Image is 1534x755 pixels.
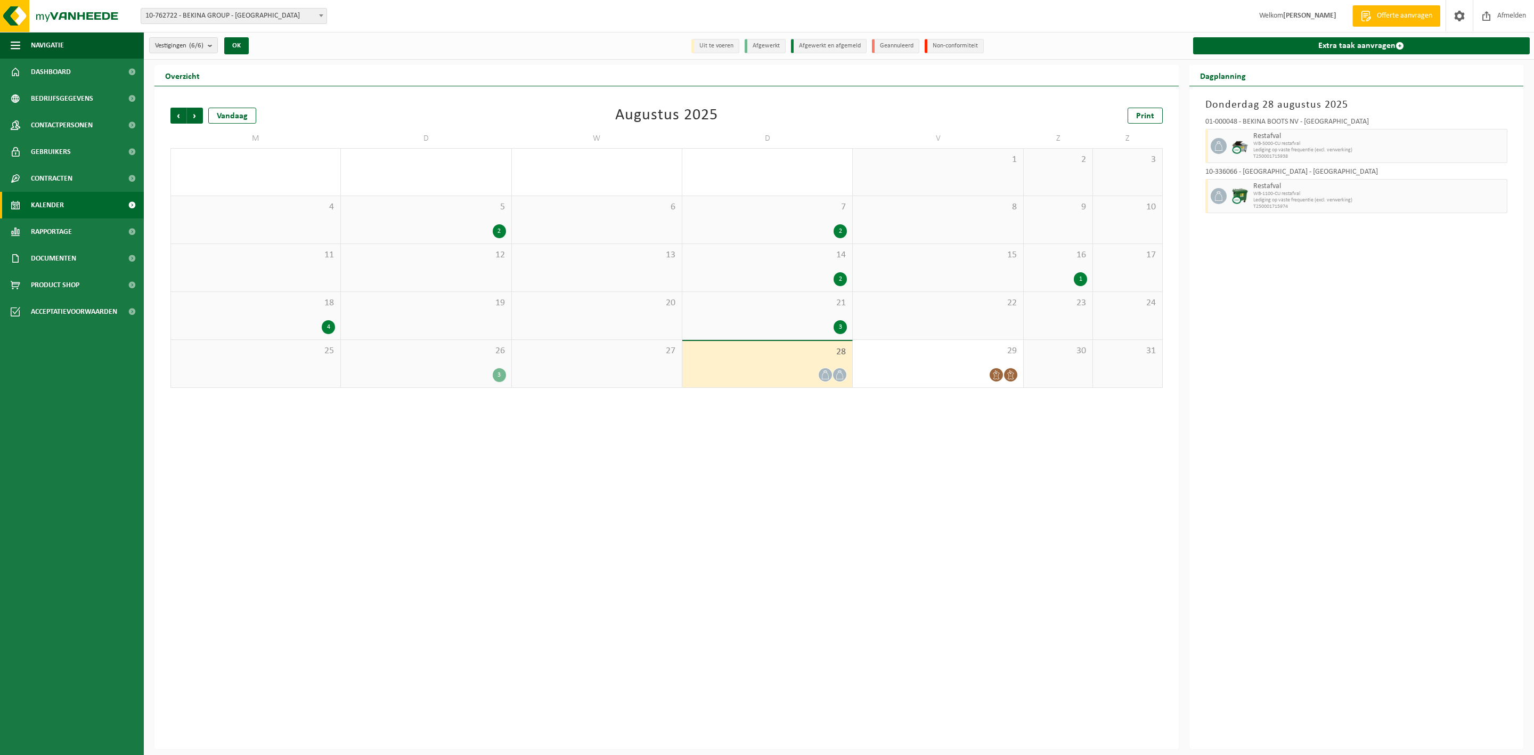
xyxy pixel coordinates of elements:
span: 5 [346,201,505,213]
td: D [341,129,511,148]
div: Augustus 2025 [615,108,718,124]
span: Dashboard [31,59,71,85]
count: (6/6) [189,42,203,49]
span: 21 [688,297,847,309]
span: 9 [1029,201,1087,213]
span: 4 [176,201,335,213]
div: 2 [834,272,847,286]
span: Acceptatievoorwaarden [31,298,117,325]
span: WB-1100-CU restafval [1253,191,1505,197]
h3: Donderdag 28 augustus 2025 [1205,97,1508,113]
span: Vestigingen [155,38,203,54]
button: Vestigingen(6/6) [149,37,218,53]
span: Vorige [170,108,186,124]
span: 13 [517,249,676,261]
div: 01-000048 - BEKINA BOOTS NV - [GEOGRAPHIC_DATA] [1205,118,1508,129]
span: Offerte aanvragen [1374,11,1435,21]
span: 14 [688,249,847,261]
span: 23 [1029,297,1087,309]
span: 6 [517,201,676,213]
div: 10-336066 - [GEOGRAPHIC_DATA] - [GEOGRAPHIC_DATA] [1205,168,1508,179]
div: 1 [1074,272,1087,286]
td: W [512,129,682,148]
strong: [PERSON_NAME] [1283,12,1336,20]
span: 3 [1098,154,1156,166]
span: 28 [688,346,847,358]
span: 26 [346,345,505,357]
li: Afgewerkt [745,39,786,53]
span: 16 [1029,249,1087,261]
span: Documenten [31,245,76,272]
td: V [853,129,1023,148]
span: Rapportage [31,218,72,245]
span: 30 [1029,345,1087,357]
span: Navigatie [31,32,64,59]
span: Volgende [187,108,203,124]
span: T250001715974 [1253,204,1505,210]
span: 10 [1098,201,1156,213]
a: Extra taak aanvragen [1193,37,1530,54]
div: 4 [322,320,335,334]
span: 25 [176,345,335,357]
div: 2 [834,224,847,238]
h2: Dagplanning [1189,65,1256,86]
td: M [170,129,341,148]
span: 24 [1098,297,1156,309]
span: 12 [346,249,505,261]
span: 22 [858,297,1017,309]
span: Lediging op vaste frequentie (excl. verwerking) [1253,147,1505,153]
span: WB-5000-CU restafval [1253,141,1505,147]
td: D [682,129,853,148]
span: 7 [688,201,847,213]
span: 10-762722 - BEKINA GROUP - KLUISBERGEN [141,8,327,24]
div: Vandaag [208,108,256,124]
span: Bedrijfsgegevens [31,85,93,112]
a: Offerte aanvragen [1352,5,1440,27]
li: Non-conformiteit [925,39,984,53]
span: Product Shop [31,272,79,298]
img: WB-1100-CU [1232,188,1248,204]
span: 31 [1098,345,1156,357]
a: Print [1128,108,1163,124]
span: 20 [517,297,676,309]
td: Z [1024,129,1093,148]
span: 15 [858,249,1017,261]
span: 8 [858,201,1017,213]
span: 11 [176,249,335,261]
span: Contracten [31,165,72,192]
div: 3 [834,320,847,334]
span: Contactpersonen [31,112,93,139]
li: Geannuleerd [872,39,919,53]
span: Kalender [31,192,64,218]
img: WB-5000-CU [1232,138,1248,154]
span: Print [1136,112,1154,120]
span: Lediging op vaste frequentie (excl. verwerking) [1253,197,1505,204]
span: 2 [1029,154,1087,166]
button: OK [224,37,249,54]
span: T250001715938 [1253,153,1505,160]
span: 27 [517,345,676,357]
span: 29 [858,345,1017,357]
span: 17 [1098,249,1156,261]
li: Uit te voeren [691,39,739,53]
span: Gebruikers [31,139,71,165]
span: 19 [346,297,505,309]
h2: Overzicht [154,65,210,86]
span: 18 [176,297,335,309]
li: Afgewerkt en afgemeld [791,39,867,53]
td: Z [1093,129,1162,148]
span: 10-762722 - BEKINA GROUP - KLUISBERGEN [141,9,327,23]
div: 2 [493,224,506,238]
div: 3 [493,368,506,382]
span: Restafval [1253,132,1505,141]
span: Restafval [1253,182,1505,191]
span: 1 [858,154,1017,166]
